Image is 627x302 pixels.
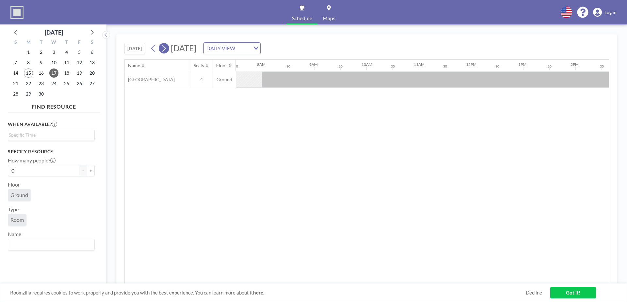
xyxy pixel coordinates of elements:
[75,79,84,88] span: Friday, September 26, 2025
[190,77,213,83] span: 4
[9,240,91,249] input: Search for option
[257,62,265,67] div: 8AM
[204,43,260,54] div: Search for option
[443,64,447,68] div: 30
[362,62,372,67] div: 10AM
[286,64,290,68] div: 30
[37,58,46,67] span: Tuesday, September 9, 2025
[518,62,526,67] div: 1PM
[8,101,100,110] h4: FIND RESOURCE
[11,68,20,78] span: Sunday, September 14, 2025
[339,64,343,68] div: 30
[73,38,86,47] div: F
[87,165,95,176] button: +
[593,8,617,17] a: Log in
[88,68,97,78] span: Saturday, September 20, 2025
[10,217,24,223] span: Room
[24,68,33,78] span: Monday, September 15, 2025
[62,58,71,67] span: Thursday, September 11, 2025
[571,62,579,67] div: 2PM
[414,62,425,67] div: 11AM
[8,181,20,188] label: Floor
[11,89,20,98] span: Sunday, September 28, 2025
[24,58,33,67] span: Monday, September 8, 2025
[11,58,20,67] span: Sunday, September 7, 2025
[600,64,604,68] div: 30
[79,165,87,176] button: -
[8,231,21,237] label: Name
[37,48,46,57] span: Tuesday, September 2, 2025
[86,38,98,47] div: S
[309,62,318,67] div: 9AM
[9,38,22,47] div: S
[124,43,145,54] button: [DATE]
[22,38,35,47] div: M
[62,79,71,88] span: Thursday, September 25, 2025
[8,157,56,164] label: How many people?
[8,206,19,213] label: Type
[213,77,236,83] span: Ground
[8,149,95,155] h3: Specify resource
[75,68,84,78] span: Friday, September 19, 2025
[49,58,58,67] span: Wednesday, September 10, 2025
[35,38,48,47] div: T
[37,79,46,88] span: Tuesday, September 23, 2025
[75,58,84,67] span: Friday, September 12, 2025
[10,192,28,198] span: Ground
[205,44,236,53] span: DAILY VIEW
[550,287,596,298] a: Got it!
[466,62,476,67] div: 12PM
[237,44,249,53] input: Search for option
[37,89,46,98] span: Tuesday, September 30, 2025
[171,43,197,53] span: [DATE]
[45,28,63,37] div: [DATE]
[10,6,24,19] img: organization-logo
[62,68,71,78] span: Thursday, September 18, 2025
[604,9,617,15] span: Log in
[526,290,542,296] a: Decline
[24,48,33,57] span: Monday, September 1, 2025
[548,64,552,68] div: 30
[495,64,499,68] div: 30
[323,16,335,21] span: Maps
[125,77,175,83] span: [GEOGRAPHIC_DATA]
[88,79,97,88] span: Saturday, September 27, 2025
[88,58,97,67] span: Saturday, September 13, 2025
[391,64,395,68] div: 30
[62,48,71,57] span: Thursday, September 4, 2025
[9,131,91,139] input: Search for option
[292,16,312,21] span: Schedule
[128,63,140,68] div: Name
[234,64,238,68] div: 30
[75,48,84,57] span: Friday, September 5, 2025
[8,130,94,140] div: Search for option
[8,239,94,250] div: Search for option
[48,38,60,47] div: W
[37,68,46,78] span: Tuesday, September 16, 2025
[49,68,58,78] span: Wednesday, September 17, 2025
[88,48,97,57] span: Saturday, September 6, 2025
[60,38,73,47] div: T
[216,63,227,68] div: Floor
[24,89,33,98] span: Monday, September 29, 2025
[253,290,264,295] a: here.
[49,48,58,57] span: Wednesday, September 3, 2025
[11,79,20,88] span: Sunday, September 21, 2025
[49,79,58,88] span: Wednesday, September 24, 2025
[10,290,526,296] span: Roomzilla requires cookies to work properly and provide you with the best experience. You can lea...
[24,79,33,88] span: Monday, September 22, 2025
[194,63,204,68] div: Seats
